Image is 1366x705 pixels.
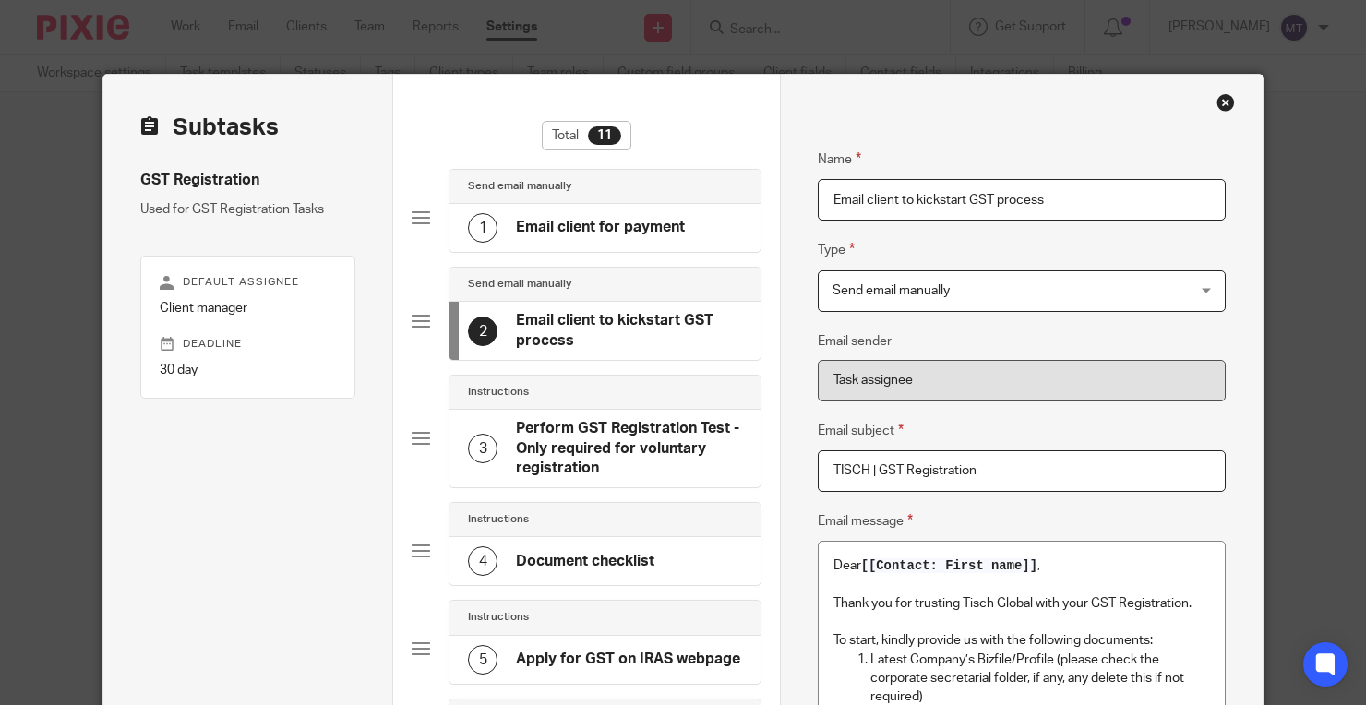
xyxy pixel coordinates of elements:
h4: Document checklist [516,552,654,571]
input: Subject [818,450,1226,492]
label: Name [818,149,861,170]
h4: Instructions [468,610,529,625]
div: 1 [468,213,497,243]
div: 2 [468,317,497,346]
p: Default assignee [160,275,336,290]
p: Client manager [160,299,336,317]
div: 11 [588,126,621,145]
p: Dear , [833,556,1210,575]
h4: Email client for payment [516,218,685,237]
h4: Perform GST Registration Test - Only required for voluntary registration [516,419,742,478]
div: Total [542,121,631,150]
h4: Apply for GST on IRAS webpage [516,650,740,669]
span: Send email manually [833,284,950,297]
p: 30 day [160,361,336,379]
div: 3 [468,434,497,463]
label: Type [818,239,855,260]
span: [[Contact: First name]] [861,558,1037,573]
div: Close this dialog window [1216,93,1235,112]
p: Deadline [160,337,336,352]
p: Thank you for trusting Tisch Global with your GST Registration. [833,594,1210,613]
h4: GST Registration [140,171,355,190]
h4: Send email manually [468,277,571,292]
h4: Email client to kickstart GST process [516,311,742,351]
p: Used for GST Registration Tasks [140,200,355,219]
div: 4 [468,546,497,576]
h4: Send email manually [468,179,571,194]
div: 5 [468,645,497,675]
label: Email subject [818,420,904,441]
label: Email sender [818,332,892,351]
h4: Instructions [468,385,529,400]
p: To start, kindly provide us with the following documents: [833,631,1210,650]
h4: Instructions [468,512,529,527]
label: Email message [818,510,913,532]
h2: Subtasks [140,112,279,143]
